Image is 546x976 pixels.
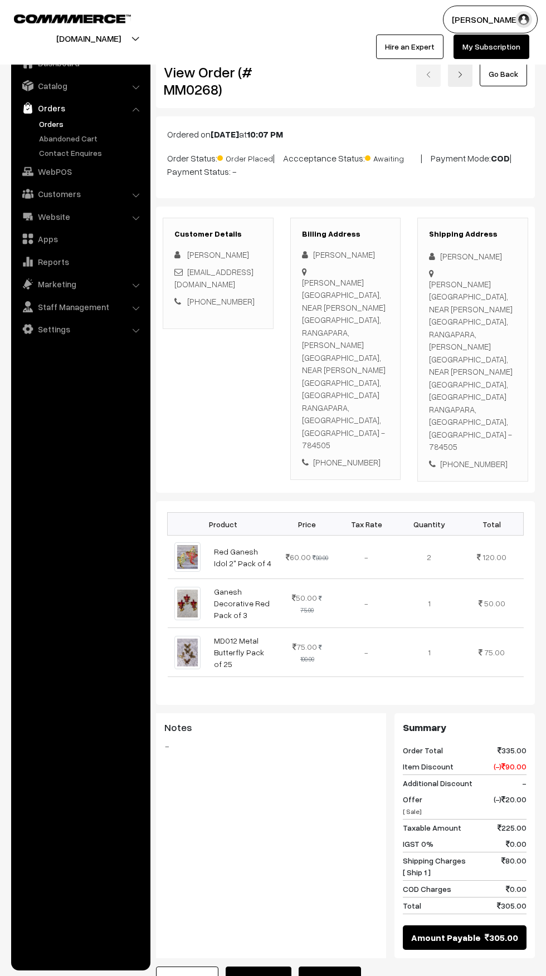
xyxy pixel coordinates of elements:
span: 75.00 [292,642,317,651]
button: [DOMAIN_NAME] [17,24,160,52]
a: MD012 Metal Butterfly Pack of 25 [214,636,264,669]
span: 80.00 [501,855,526,878]
h3: Notes [164,722,378,734]
span: 335.00 [498,744,526,756]
a: Go Back [480,62,527,86]
span: Awaiting [365,150,421,164]
span: Additional Discount [403,777,472,789]
a: Red Ganesh Idol 2" Pack of 4 [214,547,271,568]
img: user [515,11,532,28]
img: img-20240822-wa0027-1724406877196-mouldmarket.jpg [174,587,201,620]
span: 75.00 [484,648,505,657]
span: Item Discount [403,761,454,772]
img: 1726410705741-251306321.png [174,636,201,669]
p: Order Status: | Accceptance Status: | Payment Mode: | Payment Status: - [167,150,524,178]
td: - [335,628,398,677]
span: Amount Payable [411,931,481,944]
td: - [335,536,398,579]
a: Customers [14,184,147,204]
strike: 75.00 [300,595,322,614]
button: [PERSON_NAME]… [443,6,538,33]
h3: Shipping Address [429,229,516,239]
b: [DATE] [211,129,239,140]
p: Ordered on at [167,127,524,141]
a: Ganesh Decorative Red Pack of 3 [214,587,270,620]
span: Taxable Amount [403,822,461,833]
div: [PERSON_NAME][GEOGRAPHIC_DATA], NEAR [PERSON_NAME] [GEOGRAPHIC_DATA], RANGAPARA, [PERSON_NAME][GE... [302,276,389,452]
span: 60.00 [286,552,311,562]
blockquote: - [164,739,378,753]
a: [EMAIL_ADDRESS][DOMAIN_NAME] [174,267,253,290]
span: - [522,777,526,789]
span: 50.00 [292,593,317,602]
span: Order Placed [217,150,273,164]
span: IGST 0% [403,838,433,850]
span: Shipping Charges [ Ship 1 ] [403,855,466,878]
div: [PHONE_NUMBER] [302,456,389,469]
span: 305.00 [485,931,518,944]
h3: Summary [403,722,526,734]
th: Quantity [398,513,460,536]
span: 0.00 [506,838,526,850]
div: [PERSON_NAME][GEOGRAPHIC_DATA], NEAR [PERSON_NAME] [GEOGRAPHIC_DATA], RANGAPARA, [PERSON_NAME][GE... [429,278,516,453]
img: right-arrow.png [457,71,464,78]
h2: View Order (# MM0268) [164,63,274,98]
a: Orders [36,118,147,130]
span: 225.00 [498,822,526,833]
th: Price [279,513,335,536]
span: 2 [427,552,431,562]
span: 50.00 [484,599,505,608]
span: [ Sale] [403,807,422,816]
th: Product [168,513,279,536]
span: Total [403,900,421,911]
a: Abandoned Cart [36,133,147,144]
span: 0.00 [506,883,526,895]
span: 1 [428,599,431,608]
span: Offer [403,793,422,817]
a: Orders [14,98,147,118]
a: Marketing [14,274,147,294]
span: (-) 90.00 [494,761,526,772]
span: 120.00 [482,552,506,562]
div: [PERSON_NAME] [302,248,389,261]
span: COD Charges [403,883,451,895]
img: 1705230874910-479116396.png [174,542,201,572]
strike: 100.00 [300,644,322,663]
a: Reports [14,252,147,272]
a: My Subscription [454,35,529,59]
td: - [335,579,398,628]
a: COMMMERCE [14,11,111,24]
h3: Customer Details [174,229,262,239]
img: COMMMERCE [14,14,131,23]
a: Apps [14,229,147,249]
div: [PHONE_NUMBER] [429,458,516,470]
a: Website [14,207,147,227]
span: 305.00 [497,900,526,911]
th: Total [460,513,523,536]
span: (-) 20.00 [494,793,526,817]
span: 1 [428,648,431,657]
a: Staff Management [14,297,147,317]
a: WebPOS [14,161,147,182]
a: Settings [14,319,147,339]
th: Tax Rate [335,513,398,536]
h3: Billing Address [302,229,389,239]
span: Order Total [403,744,443,756]
a: [PHONE_NUMBER] [187,296,255,306]
b: 10:07 PM [247,129,283,140]
a: Contact Enquires [36,147,147,159]
span: [PERSON_NAME] [187,249,249,259]
b: COD [491,153,510,164]
div: [PERSON_NAME] [429,250,516,263]
strike: 80.00 [313,554,328,561]
a: Hire an Expert [376,35,443,59]
a: Catalog [14,76,147,96]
